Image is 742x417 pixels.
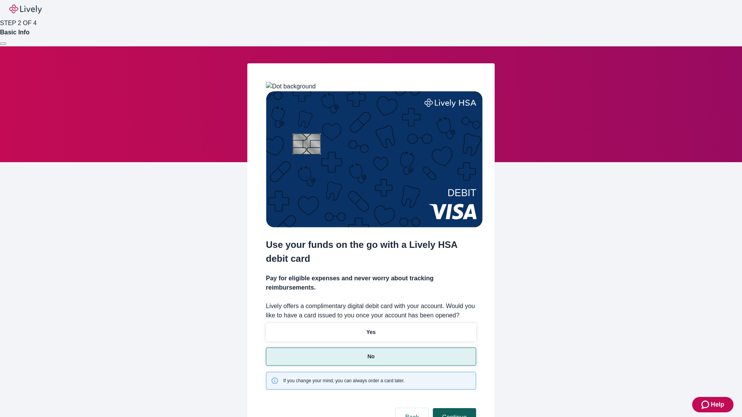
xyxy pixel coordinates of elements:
img: Debit card [266,91,483,227]
span: If you change your mind, you can always order a card later. [283,377,405,384]
button: No [266,347,476,366]
p: No [368,353,375,361]
span: Help [711,400,724,409]
button: Zendesk support iconHelp [692,397,733,412]
h4: Pay for eligible expenses and never worry about tracking reimbursements. [266,274,476,292]
img: Dot background [266,82,316,91]
img: Lively [9,5,42,14]
h2: Use your funds on the go with a Lively HSA debit card [266,238,476,266]
button: Yes [266,323,476,341]
svg: Zendesk support icon [701,400,711,409]
label: Lively offers a complimentary digital debit card with your account. Would you like to have a card... [266,302,476,320]
p: Yes [366,328,376,336]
